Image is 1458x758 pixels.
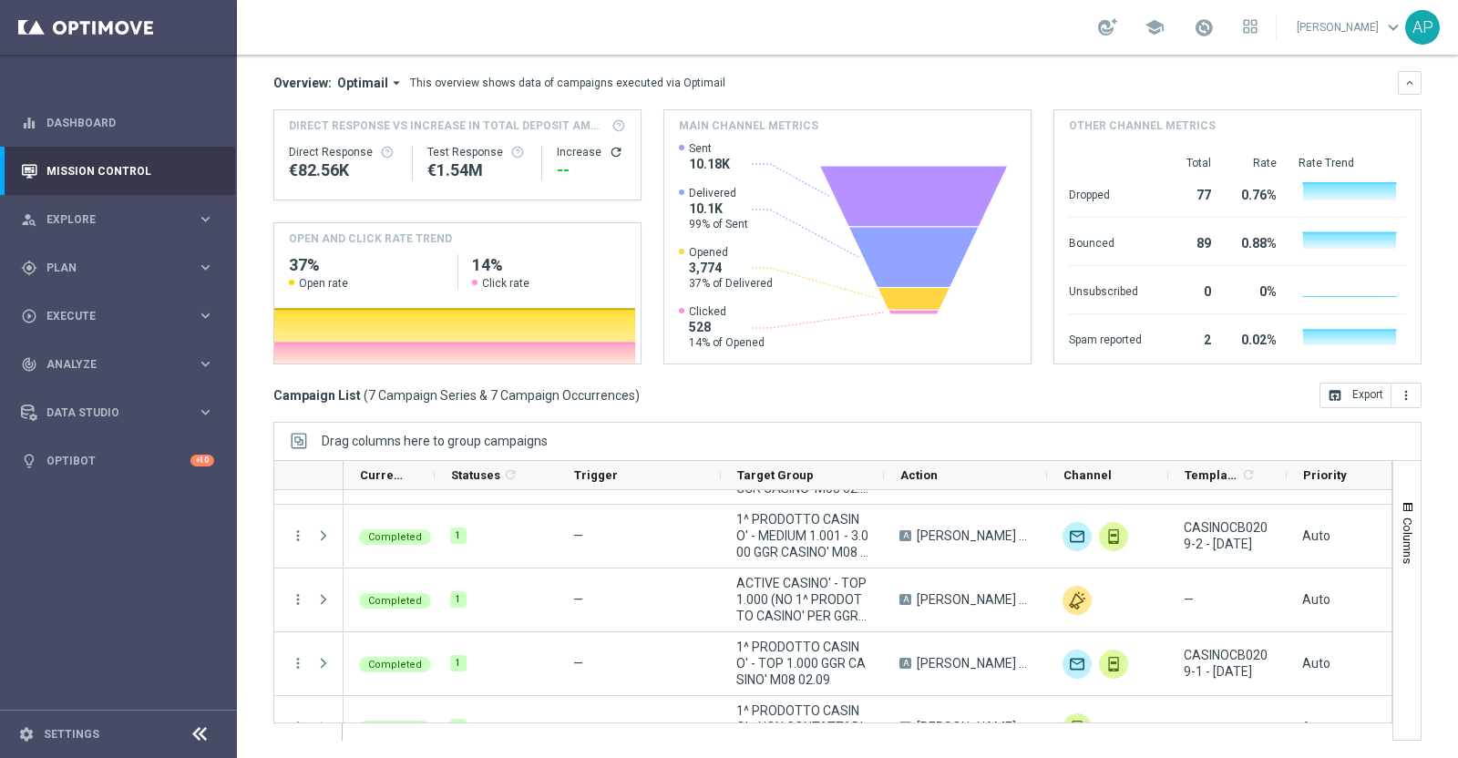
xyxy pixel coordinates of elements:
[21,308,197,324] div: Execute
[1099,522,1128,551] img: In-app Inbox
[450,719,467,735] div: 1
[1401,517,1415,564] span: Columns
[21,436,214,485] div: Optibot
[20,405,215,420] div: Data Studio keyboard_arrow_right
[368,595,422,607] span: Completed
[609,145,623,159] button: refresh
[1399,388,1413,403] i: more_vert
[368,531,422,543] span: Completed
[1299,156,1406,170] div: Rate Trend
[1164,227,1211,256] div: 89
[1319,387,1422,402] multiple-options-button: Export to CSV
[359,655,431,672] colored-tag: Completed
[1184,647,1271,680] span: CASINOCB0209-1 - 02.09.2025
[573,720,583,734] span: —
[21,98,214,147] div: Dashboard
[900,468,938,482] span: Action
[899,722,911,732] span: A
[289,118,606,134] span: Direct Response VS Increase In Total Deposit Amount
[359,591,431,609] colored-tag: Completed
[1184,719,1194,735] span: —
[1391,383,1422,408] button: more_vert
[410,75,725,91] div: This overview shows data of campaigns executed via Optimail
[359,719,431,736] colored-tag: Completed
[573,528,583,543] span: —
[197,259,214,276] i: keyboard_arrow_right
[1398,71,1422,95] button: keyboard_arrow_down
[289,145,397,159] div: Direct Response
[20,454,215,468] button: lightbulb Optibot +10
[689,245,773,260] span: Opened
[1233,179,1277,208] div: 0.76%
[273,387,640,404] h3: Campaign List
[197,404,214,421] i: keyboard_arrow_right
[899,594,911,605] span: A
[574,468,618,482] span: Trigger
[1328,388,1342,403] i: open_in_browser
[451,468,500,482] span: Statuses
[917,719,1032,735] span: CB PERSO CASINO' 35% MAX 1000 EURO - SPENDIBILE SLOT
[1405,10,1440,45] div: AP
[1319,383,1391,408] button: open_in_browser Export
[917,655,1032,671] span: CB PERSO CASINO' 30% MAX 500 EURO - SPENDIBILE SLOT
[21,147,214,195] div: Mission Control
[290,655,306,671] i: more_vert
[1403,77,1416,89] i: keyboard_arrow_down
[274,505,344,568] div: Press SPACE to select this row.
[197,307,214,324] i: keyboard_arrow_right
[899,658,911,669] span: A
[689,335,765,350] span: 14% of Opened
[46,311,197,322] span: Execute
[20,261,215,275] div: gps_fixed Plan keyboard_arrow_right
[21,356,197,373] div: Analyze
[46,147,214,195] a: Mission Control
[1069,227,1142,256] div: Bounced
[46,262,197,273] span: Plan
[46,98,214,147] a: Dashboard
[21,211,197,228] div: Explore
[299,276,348,291] span: Open rate
[1063,713,1092,743] img: In-app Inbox
[1302,592,1330,607] span: Auto
[1383,17,1403,37] span: keyboard_arrow_down
[322,434,548,448] span: Drag columns here to group campaigns
[427,145,528,159] div: Test Response
[1184,519,1271,552] span: CASINOCB0209-2 - 02.09.2025
[689,186,748,200] span: Delivered
[679,118,818,134] h4: Main channel metrics
[20,309,215,323] button: play_circle_outline Execute keyboard_arrow_right
[1063,650,1092,679] img: Optimail
[917,528,1032,544] span: CB PERSO CASINO' 25% MAX 250 EURO - SPENDIBILE SLOT
[44,729,99,740] a: Settings
[18,726,35,743] i: settings
[689,217,748,231] span: 99% of Sent
[359,528,431,545] colored-tag: Completed
[290,528,306,544] i: more_vert
[1302,720,1330,734] span: Auto
[1302,528,1330,543] span: Auto
[273,75,332,91] h3: Overview:
[1145,17,1165,37] span: school
[1233,275,1277,304] div: 0%
[289,159,397,181] div: €82,555
[46,436,190,485] a: Optibot
[20,116,215,130] button: equalizer Dashboard
[1099,650,1128,679] img: In-app Inbox
[290,591,306,608] i: more_vert
[1063,586,1092,615] div: Other
[1302,656,1330,671] span: Auto
[557,159,626,181] div: --
[20,357,215,372] div: track_changes Analyze keyboard_arrow_right
[360,468,404,482] span: Current Status
[289,254,443,276] h2: 37%
[332,75,410,91] button: Optimail arrow_drop_down
[289,230,452,247] h4: OPEN AND CLICK RATE TREND
[1295,14,1405,41] a: [PERSON_NAME]keyboard_arrow_down
[21,308,37,324] i: play_circle_outline
[368,387,635,404] span: 7 Campaign Series & 7 Campaign Occurrences
[364,387,368,404] span: (
[736,639,868,688] span: 1^ PRODOTTO CASINO' - TOP 1.000 GGR CASINO' M08 02.09
[500,465,518,485] span: Calculate column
